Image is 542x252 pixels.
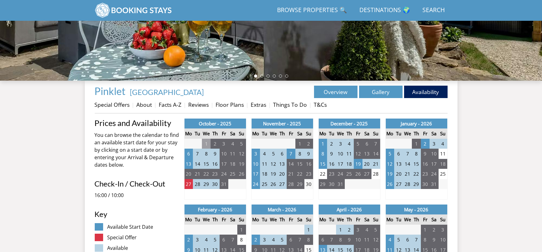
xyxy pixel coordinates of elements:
[95,85,126,97] span: Pinklet
[95,2,172,18] img: BookingStays
[211,128,219,139] th: Th
[403,128,412,139] th: We
[193,169,202,179] td: 21
[193,128,202,139] th: Tu
[260,128,269,139] th: Tu
[295,235,304,245] td: 7
[336,149,345,159] td: 10
[260,159,269,169] td: 11
[345,235,353,245] td: 9
[354,169,362,179] td: 26
[412,179,421,189] td: 29
[362,159,371,169] td: 20
[251,128,260,139] th: Mo
[362,225,371,235] td: 4
[211,149,219,159] td: 9
[228,149,237,159] td: 11
[251,179,260,189] td: 24
[357,3,413,17] a: Destinations 🌍
[385,128,394,139] th: Mo
[278,149,286,159] td: 6
[193,214,202,225] th: Tu
[287,214,295,225] th: Fr
[362,128,371,139] th: Sa
[95,119,179,127] a: Prices and Availability
[403,149,412,159] td: 7
[202,179,211,189] td: 29
[421,169,430,179] td: 23
[394,128,403,139] th: Tu
[354,235,362,245] td: 10
[211,179,219,189] td: 30
[421,225,430,235] td: 1
[421,159,430,169] td: 16
[304,159,313,169] td: 16
[295,128,304,139] th: Sa
[237,225,246,235] td: 1
[269,235,278,245] td: 4
[211,214,219,225] th: Th
[336,159,345,169] td: 17
[412,235,421,245] td: 7
[385,159,394,169] td: 12
[403,159,412,169] td: 14
[371,159,380,169] td: 21
[295,149,304,159] td: 8
[184,179,193,189] td: 27
[251,159,260,169] td: 10
[318,179,327,189] td: 29
[95,85,128,97] a: Pinklet
[260,149,269,159] td: 4
[202,169,211,179] td: 22
[275,3,350,17] a: Browse Properties 🔍
[412,214,421,225] th: Th
[385,214,394,225] th: Mo
[354,225,362,235] td: 3
[184,205,246,215] th: February - 2026
[430,225,438,235] td: 2
[345,159,353,169] td: 18
[269,149,278,159] td: 5
[260,235,269,245] td: 3
[371,139,380,149] td: 7
[371,149,380,159] td: 14
[327,149,336,159] td: 9
[228,235,237,245] td: 7
[237,169,246,179] td: 26
[287,235,295,245] td: 6
[439,235,447,245] td: 10
[430,139,438,149] td: 3
[430,169,438,179] td: 24
[421,214,430,225] th: Fr
[184,214,193,225] th: Mo
[318,169,327,179] td: 22
[260,169,269,179] td: 18
[220,139,228,149] td: 3
[412,149,421,159] td: 8
[304,149,313,159] td: 9
[159,101,182,108] a: Facts A-Z
[385,149,394,159] td: 5
[237,149,246,159] td: 12
[439,214,447,225] th: Su
[211,235,219,245] td: 5
[211,169,219,179] td: 23
[439,169,447,179] td: 25
[184,235,193,245] td: 2
[345,169,353,179] td: 25
[421,179,430,189] td: 30
[336,214,345,225] th: We
[318,159,327,169] td: 15
[237,235,246,245] td: 8
[354,139,362,149] td: 5
[269,128,278,139] th: We
[304,139,313,149] td: 2
[220,235,228,245] td: 6
[189,101,209,108] a: Reviews
[228,169,237,179] td: 25
[412,169,421,179] td: 22
[220,179,228,189] td: 31
[304,214,313,225] th: Su
[193,159,202,169] td: 14
[251,205,313,215] th: March - 2026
